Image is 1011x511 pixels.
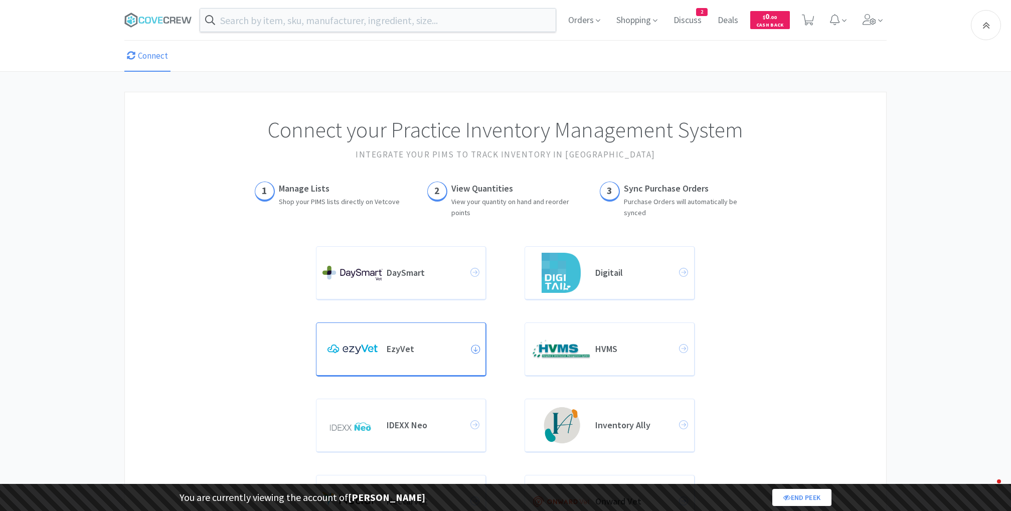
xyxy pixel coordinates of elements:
[262,183,267,199] h5: 1
[541,405,581,445] img: 346c0a27c7fc4e73b18e6fb6a05c82cf_83.png
[531,339,591,359] img: f42fa9d76cc8426e86f1552c1cc07d49_37.jpg
[607,183,612,199] h5: 3
[772,489,831,506] a: End Peek
[348,491,425,503] strong: [PERSON_NAME]
[763,12,777,21] span: 0
[322,415,383,436] img: 83a5503412444d67a5f04f945b7e0c10_1.png
[180,489,425,505] p: You are currently viewing the account of
[322,266,383,280] img: bf098c5ced924ae6935cda02a12f4fbd_74.png
[595,420,679,431] h4: Inventory Ally
[387,420,470,431] h4: IDEXX Neo
[451,182,584,196] h3: View Quantities
[763,14,765,21] span: $
[316,246,486,300] a: DaySmart
[756,23,784,29] span: Cash Back
[697,9,707,16] span: 2
[542,253,580,293] img: 098bebcf380d4484827500cb08923cf0_73.png
[200,9,556,32] input: Search by item, sku, manufacturer, ingredient, size...
[451,196,584,219] p: View your quantity on hand and reorder points
[279,196,400,207] p: Shop your PIMS lists directly on Vetcove
[669,16,706,25] a: Discuss2
[525,399,695,453] a: Inventory Ally
[387,344,470,355] h4: EzyVet
[714,16,742,25] a: Deals
[525,322,695,377] a: HVMS
[595,267,679,278] h4: Digitail
[750,7,790,34] a: $0.00Cash Back
[624,196,756,219] p: Purchase Orders will automatically be synced
[387,267,470,278] h4: DaySmart
[155,148,856,161] h2: Integrate your PIMS to track inventory in [GEOGRAPHIC_DATA]
[525,246,695,300] a: Digitail
[595,344,679,355] h4: HVMS
[977,477,1001,501] iframe: Intercom live chat
[316,399,486,453] a: IDEXX Neo
[769,14,777,21] span: . 00
[124,41,171,72] a: Connect
[434,183,440,199] h5: 2
[155,112,856,147] h1: Connect your Practice Inventory Management System
[624,182,756,196] h3: Sync Purchase Orders
[322,339,383,359] img: 6a098d29df8442dcaff5cc452bd93bac_87.png
[316,322,486,377] a: EzyVet
[279,182,400,196] h3: Manage Lists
